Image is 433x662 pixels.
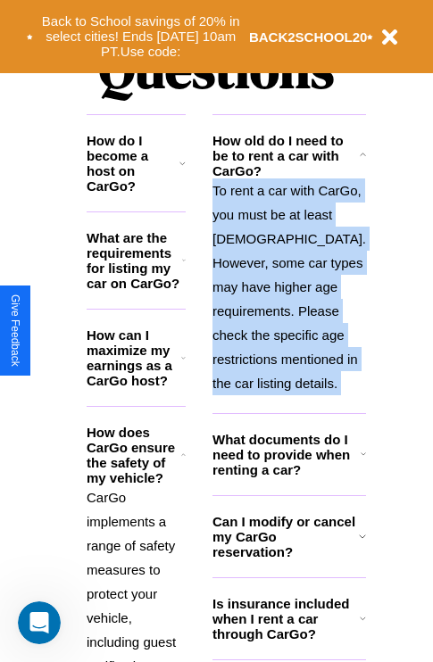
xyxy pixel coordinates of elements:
h3: Is insurance included when I rent a car through CarGo? [212,596,360,641]
h3: How old do I need to be to rent a car with CarGo? [212,133,359,178]
h3: Can I modify or cancel my CarGo reservation? [212,514,359,559]
b: BACK2SCHOOL20 [249,29,368,45]
button: Back to School savings of 20% in select cities! Ends [DATE] 10am PT.Use code: [33,9,249,64]
div: Give Feedback [9,294,21,367]
h3: How can I maximize my earnings as a CarGo host? [87,327,181,388]
h3: What are the requirements for listing my car on CarGo? [87,230,182,291]
iframe: Intercom live chat [18,601,61,644]
p: To rent a car with CarGo, you must be at least [DEMOGRAPHIC_DATA]. However, some car types may ha... [212,178,366,395]
h3: How does CarGo ensure the safety of my vehicle? [87,425,181,485]
h3: What documents do I need to provide when renting a car? [212,432,361,477]
h3: How do I become a host on CarGo? [87,133,179,194]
